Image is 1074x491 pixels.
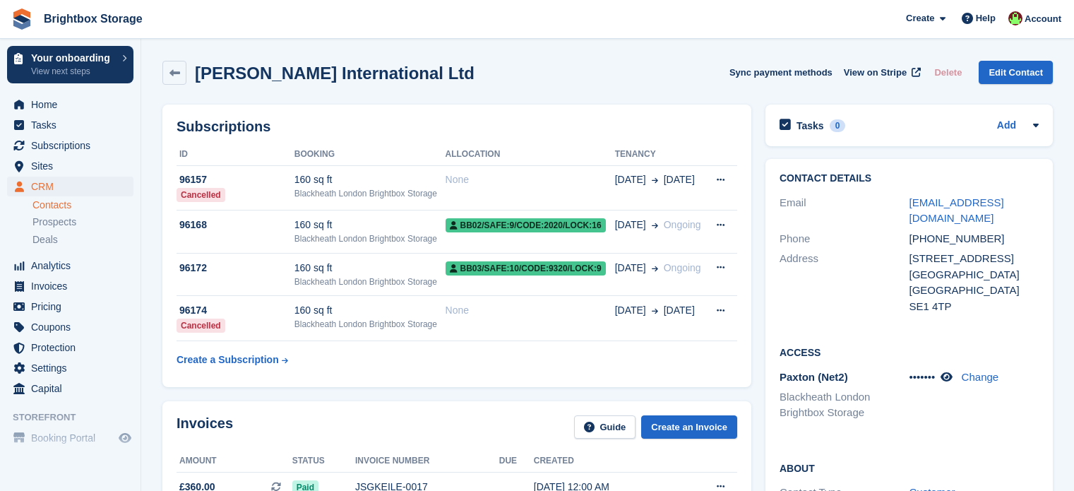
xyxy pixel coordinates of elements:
div: 160 sq ft [294,218,446,232]
a: Create a Subscription [177,347,288,373]
th: Created [534,450,680,473]
th: ID [177,143,294,166]
span: Deals [32,233,58,247]
span: [DATE] [615,261,646,276]
a: View on Stripe [838,61,924,84]
span: BB03/safe:10/code:9320/lock:9 [446,261,606,276]
span: Capital [31,379,116,398]
div: None [446,303,615,318]
span: [DATE] [615,303,646,318]
div: Cancelled [177,188,225,202]
p: View next steps [31,65,115,78]
div: 96174 [177,303,294,318]
button: Sync payment methods [729,61,833,84]
div: Blackheath London Brightbox Storage [294,318,446,331]
span: Help [976,11,996,25]
span: Pricing [31,297,116,317]
div: 160 sq ft [294,172,446,187]
span: Ongoing [664,262,701,273]
a: menu [7,379,133,398]
th: Invoice number [355,450,499,473]
span: Prospects [32,215,76,229]
a: menu [7,428,133,448]
span: Protection [31,338,116,357]
div: [GEOGRAPHIC_DATA] [909,283,1039,299]
h2: Subscriptions [177,119,737,135]
a: Contacts [32,199,133,212]
span: Paxton (Net2) [780,371,848,383]
img: stora-icon-8386f47178a22dfd0bd8f6a31ec36ba5ce8667c1dd55bd0f319d3a0aa187defe.svg [11,8,32,30]
a: Brightbox Storage [38,7,148,30]
div: Create a Subscription [177,353,279,367]
a: Your onboarding View next steps [7,46,133,83]
div: [PHONE_NUMBER] [909,231,1039,247]
span: ••••••• [909,371,936,383]
span: [DATE] [664,172,695,187]
a: menu [7,358,133,378]
a: Deals [32,232,133,247]
div: Cancelled [177,319,225,333]
div: None [446,172,615,187]
p: Your onboarding [31,53,115,63]
div: [GEOGRAPHIC_DATA] [909,267,1039,283]
h2: [PERSON_NAME] International Ltd [195,64,475,83]
div: 96172 [177,261,294,276]
span: Analytics [31,256,116,276]
h2: Tasks [796,119,824,132]
th: Booking [294,143,446,166]
span: Subscriptions [31,136,116,155]
li: Blackheath London Brightbox Storage [780,389,909,421]
th: Amount [177,450,292,473]
th: Tenancy [615,143,706,166]
span: Ongoing [664,219,701,230]
a: Change [962,371,999,383]
div: Email [780,195,909,227]
span: View on Stripe [844,66,907,80]
span: Sites [31,156,116,176]
span: [DATE] [664,303,695,318]
a: menu [7,115,133,135]
a: menu [7,177,133,196]
a: [EMAIL_ADDRESS][DOMAIN_NAME] [909,196,1004,225]
div: 160 sq ft [294,303,446,318]
span: [DATE] [615,218,646,232]
th: Due [499,450,534,473]
h2: Contact Details [780,173,1039,184]
a: Prospects [32,215,133,230]
div: SE1 4TP [909,299,1039,315]
span: Home [31,95,116,114]
div: Blackheath London Brightbox Storage [294,276,446,288]
span: Tasks [31,115,116,135]
a: menu [7,256,133,276]
span: Coupons [31,317,116,337]
span: Account [1025,12,1061,26]
a: Create an Invoice [641,415,737,439]
img: Marlena [1008,11,1022,25]
a: Preview store [117,430,133,446]
a: menu [7,338,133,357]
span: Booking Portal [31,428,116,448]
div: 96168 [177,218,294,232]
div: Blackheath London Brightbox Storage [294,232,446,245]
span: Settings [31,358,116,378]
span: CRM [31,177,116,196]
th: Status [292,450,355,473]
a: menu [7,136,133,155]
span: [DATE] [615,172,646,187]
div: 96157 [177,172,294,187]
a: Guide [574,415,636,439]
div: Address [780,251,909,314]
button: Delete [929,61,967,84]
span: Storefront [13,410,141,425]
a: menu [7,297,133,317]
div: Blackheath London Brightbox Storage [294,187,446,200]
a: menu [7,276,133,296]
th: Allocation [446,143,615,166]
a: menu [7,317,133,337]
span: Create [906,11,934,25]
span: BB02/safe:9/code:2020/lock:16 [446,218,606,232]
h2: About [780,461,1039,475]
h2: Access [780,345,1039,359]
a: menu [7,156,133,176]
div: [STREET_ADDRESS] [909,251,1039,267]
